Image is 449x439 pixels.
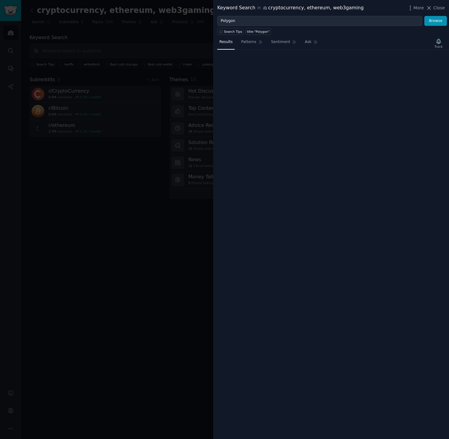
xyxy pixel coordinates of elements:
button: Close [426,5,445,11]
div: title:"Polygon" [247,29,270,34]
span: Patterns [241,39,256,45]
a: Ask [303,37,320,50]
a: Results [217,37,235,50]
input: Try a keyword related to your business [217,16,422,26]
a: title:"Polygon" [246,28,271,35]
span: Ask [305,39,311,45]
a: Patterns [239,37,265,50]
span: Close [433,5,445,11]
button: Browse [424,16,447,26]
button: More [407,5,424,11]
span: in [257,5,261,11]
a: Sentiment [269,37,299,50]
div: Keyword Search cryptocurrency, ethereum, web3gaming [217,4,364,12]
span: Sentiment [271,39,290,45]
span: More [413,5,424,11]
button: Search Tips [217,28,243,35]
span: Results [219,39,233,45]
span: Search Tips [224,29,242,34]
